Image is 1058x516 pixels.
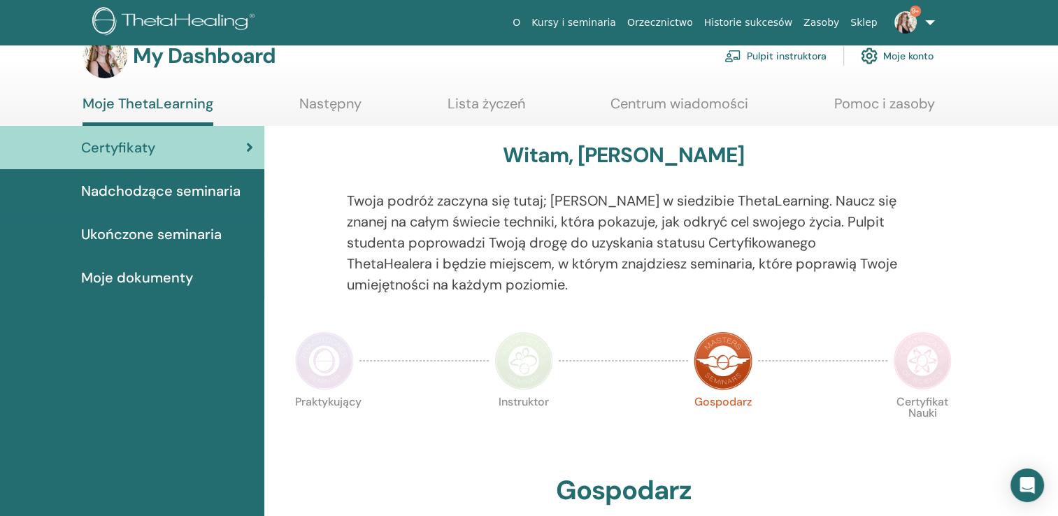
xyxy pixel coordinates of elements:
img: Master [694,331,752,390]
span: Certyfikaty [81,137,155,158]
a: Historie sukcesów [699,10,798,36]
p: Instruktor [494,396,553,455]
span: Nadchodzące seminaria [81,180,241,201]
img: cog.svg [861,44,878,68]
img: default.jpg [894,11,917,34]
img: Instructor [494,331,553,390]
a: Orzecznictwo [622,10,699,36]
a: Kursy i seminaria [526,10,622,36]
a: Pulpit instruktora [724,41,827,71]
img: default.jpg [83,34,127,78]
a: Następny [299,95,362,122]
span: Moje dokumenty [81,267,193,288]
a: Lista życzeń [448,95,525,122]
img: chalkboard-teacher.svg [724,50,741,62]
a: Moje konto [861,41,934,71]
h3: My Dashboard [133,43,276,69]
a: O [507,10,526,36]
div: Open Intercom Messenger [1010,468,1044,502]
img: Certificate of Science [893,331,952,390]
h2: Gospodarz [556,475,692,507]
a: Sklep [845,10,882,36]
img: Practitioner [295,331,354,390]
p: Gospodarz [694,396,752,455]
h3: Witam, [PERSON_NAME] [503,143,744,168]
p: Certyfikat Nauki [893,396,952,455]
img: logo.png [92,7,259,38]
p: Praktykujący [295,396,354,455]
span: Ukończone seminaria [81,224,222,245]
a: Centrum wiadomości [610,95,748,122]
a: Moje ThetaLearning [83,95,213,126]
a: Zasoby [798,10,845,36]
span: 9+ [910,6,921,17]
a: Pomoc i zasoby [834,95,935,122]
p: Twoja podróż zaczyna się tutaj; [PERSON_NAME] w siedzibie ThetaLearning. Naucz się znanej na cały... [347,190,900,295]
